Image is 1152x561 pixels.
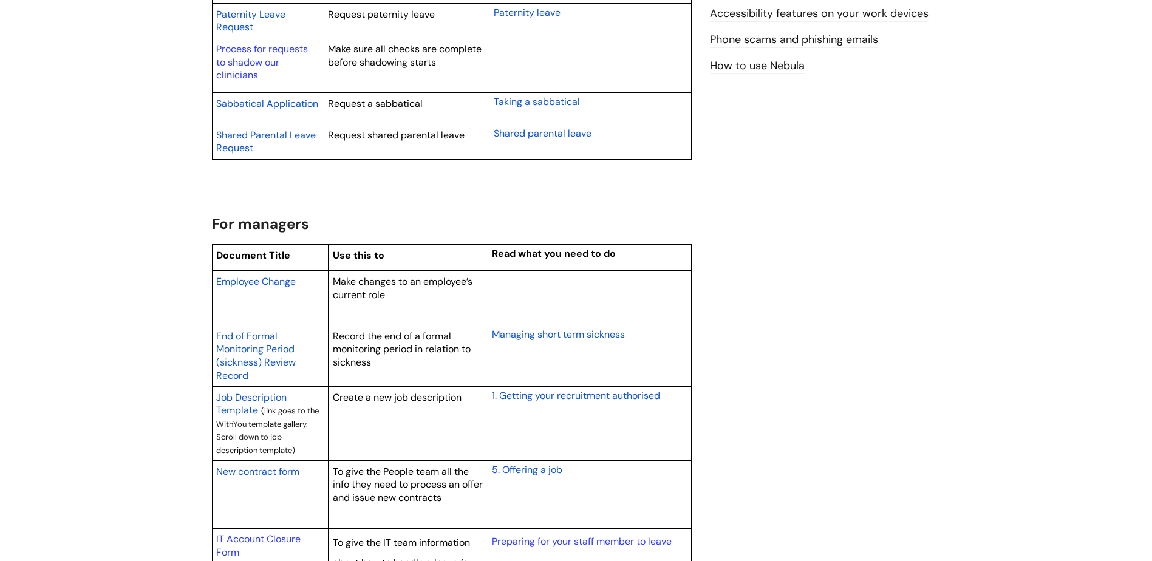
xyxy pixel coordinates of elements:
a: Taking a sabbatical [494,94,580,109]
span: Read what you need to do [492,247,616,260]
a: New contract form [216,464,299,478]
span: Make changes to an employee’s current role [333,275,472,301]
span: 1. Getting your recruitment authorised [492,389,660,402]
span: Paternity leave [494,6,561,19]
span: Create a new job description [333,391,462,404]
a: How to use Nebula [710,58,805,74]
a: Process for requests to shadow our clinicians [216,42,308,81]
a: Accessibility features on your work devices [710,6,929,22]
a: Employee Change [216,274,296,288]
a: Managing short term sickness [492,327,625,341]
span: Taking a sabbatical [494,95,580,108]
span: Make sure all checks are complete before shadowing starts [328,42,482,69]
a: Shared Parental Leave Request [216,127,316,155]
span: Shared parental leave [494,127,591,140]
span: Document Title [216,249,290,262]
span: Request a sabbatical [328,97,423,110]
span: New contract form [216,465,299,478]
a: Job Description Template [216,390,287,418]
span: Request shared parental leave [328,129,465,141]
span: Sabbatical Application [216,97,318,110]
a: Sabbatical Application [216,96,318,110]
span: Request paternity leave [328,8,435,21]
a: Phone scams and phishing emails [710,32,878,48]
a: 1. Getting your recruitment authorised [492,388,660,403]
a: 5. Offering a job [492,462,562,477]
span: Record the end of a formal monitoring period in relation to sickness [333,330,471,369]
span: Managing short term sickness [492,328,625,341]
a: Shared parental leave [494,126,591,140]
span: For managers [212,214,309,233]
span: (link goes to the WithYou template gallery. Scroll down to job description template) [216,406,319,455]
a: Preparing for your staff member to leave [492,535,672,548]
span: Paternity Leave Request [216,8,285,34]
span: Use this to [333,249,384,262]
span: End of Formal Monitoring Period (sickness) Review Record [216,330,296,382]
span: Job Description Template [216,391,287,417]
span: Shared Parental Leave Request [216,129,316,155]
span: 5. Offering a job [492,463,562,476]
a: Paternity leave [494,5,561,19]
span: Employee Change [216,275,296,288]
span: To give the People team all the info they need to process an offer and issue new contracts [333,465,483,504]
a: Paternity Leave Request [216,7,285,35]
a: End of Formal Monitoring Period (sickness) Review Record [216,328,296,382]
a: IT Account Closure Form [216,532,301,559]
